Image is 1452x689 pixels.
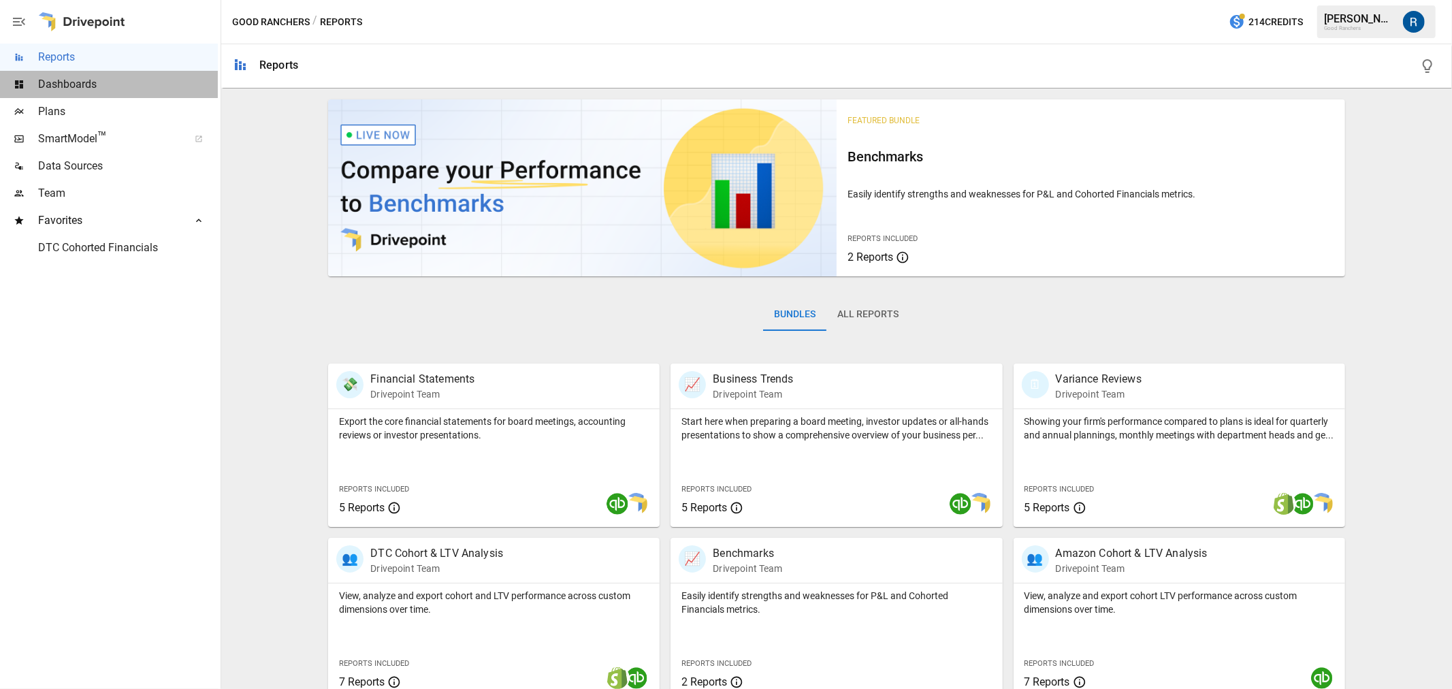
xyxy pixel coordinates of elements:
span: 5 Reports [339,501,385,514]
span: 7 Reports [339,675,385,688]
p: Amazon Cohort & LTV Analysis [1056,545,1208,562]
img: quickbooks [1292,493,1314,515]
div: 👥 [336,545,364,573]
p: Easily identify strengths and weaknesses for P&L and Cohorted Financials metrics. [848,187,1334,201]
p: Drivepoint Team [713,562,782,575]
p: Financial Statements [370,371,474,387]
img: quickbooks [1311,667,1333,689]
p: DTC Cohort & LTV Analysis [370,545,503,562]
button: Bundles [763,298,826,331]
p: Drivepoint Team [1056,387,1142,401]
span: 2 Reports [681,675,727,688]
img: smart model [969,493,990,515]
img: Roman Romero [1403,11,1425,33]
button: Roman Romero [1395,3,1433,41]
p: Drivepoint Team [370,562,503,575]
img: video thumbnail [328,99,837,276]
div: 📈 [679,371,706,398]
div: / [312,14,317,31]
p: Drivepoint Team [713,387,793,401]
span: Reports Included [1025,659,1095,668]
span: ™ [97,129,107,146]
div: Reports [259,59,298,71]
span: 5 Reports [681,501,727,514]
img: quickbooks [607,493,628,515]
span: Data Sources [38,158,218,174]
span: Favorites [38,212,180,229]
img: quickbooks [950,493,971,515]
p: Drivepoint Team [370,387,474,401]
p: Benchmarks [713,545,782,562]
div: 🗓 [1022,371,1049,398]
span: Reports Included [339,485,409,494]
span: Dashboards [38,76,218,93]
img: smart model [1311,493,1333,515]
button: All Reports [826,298,909,331]
button: Good Ranchers [232,14,310,31]
p: View, analyze and export cohort and LTV performance across custom dimensions over time. [339,589,649,616]
span: DTC Cohorted Financials [38,240,218,256]
div: 👥 [1022,545,1049,573]
div: 💸 [336,371,364,398]
div: [PERSON_NAME] [1324,12,1395,25]
span: Reports Included [1025,485,1095,494]
span: Featured Bundle [848,116,920,125]
span: SmartModel [38,131,180,147]
p: Variance Reviews [1056,371,1142,387]
img: shopify [607,667,628,689]
img: shopify [1273,493,1295,515]
div: 📈 [679,545,706,573]
p: View, analyze and export cohort LTV performance across custom dimensions over time. [1025,589,1334,616]
p: Easily identify strengths and weaknesses for P&L and Cohorted Financials metrics. [681,589,991,616]
img: smart model [626,493,647,515]
p: Business Trends [713,371,793,387]
span: 2 Reports [848,251,893,263]
span: Reports Included [681,659,752,668]
span: 5 Reports [1025,501,1070,514]
span: Reports Included [339,659,409,668]
p: Export the core financial statements for board meetings, accounting reviews or investor presentat... [339,415,649,442]
span: 7 Reports [1025,675,1070,688]
button: 214Credits [1223,10,1308,35]
img: quickbooks [626,667,647,689]
span: Team [38,185,218,202]
p: Showing your firm's performance compared to plans is ideal for quarterly and annual plannings, mo... [1025,415,1334,442]
span: Reports Included [848,234,918,243]
span: Reports Included [681,485,752,494]
span: Reports [38,49,218,65]
span: 214 Credits [1248,14,1303,31]
div: Good Ranchers [1324,25,1395,31]
span: Plans [38,103,218,120]
p: Drivepoint Team [1056,562,1208,575]
h6: Benchmarks [848,146,1334,167]
p: Start here when preparing a board meeting, investor updates or all-hands presentations to show a ... [681,415,991,442]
